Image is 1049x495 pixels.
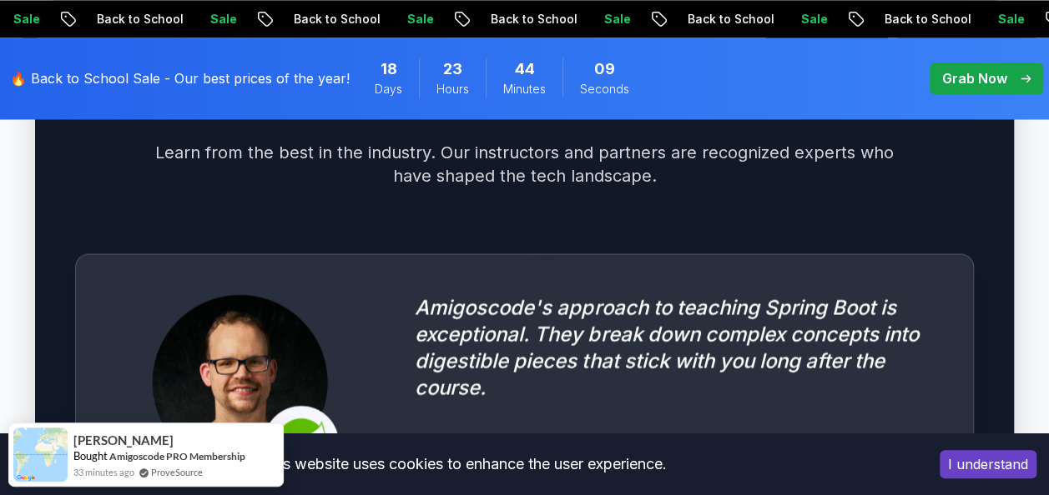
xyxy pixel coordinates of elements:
p: Sale [591,11,644,27]
p: 🔥 Back to School Sale - Our best prices of the year! [10,68,350,88]
p: Back to School [477,11,591,27]
p: Amigoscode's approach to teaching Spring Boot is exceptional. They break down complex concepts in... [415,294,933,401]
button: Accept cookies [940,450,1036,478]
span: 9 Seconds [594,57,615,81]
p: Sale [197,11,250,27]
span: Seconds [580,81,629,97]
p: Back to School [83,11,197,27]
a: Amigoscode PRO Membership [109,450,245,462]
span: 18 Days [381,57,397,81]
p: Back to School [871,11,985,27]
p: Sale [394,11,447,27]
span: Bought [73,449,108,462]
a: ProveSource [151,465,203,479]
p: Back to School [280,11,394,27]
p: Back to School [674,11,788,27]
span: 44 Minutes [515,57,535,81]
span: [PERSON_NAME] [73,433,174,447]
span: Minutes [503,81,546,97]
span: 33 minutes ago [73,465,134,479]
img: provesource social proof notification image [13,427,68,482]
p: Sale [788,11,841,27]
span: 23 Hours [443,57,462,81]
p: Learn from the best in the industry. Our instructors and partners are recognized experts who have... [151,140,899,187]
p: Grab Now [942,68,1007,88]
span: Days [375,81,402,97]
img: Josh Long testimonial [152,294,339,481]
div: This website uses cookies to enhance the user experience. [13,446,915,482]
p: Sale [985,11,1038,27]
span: Hours [436,81,469,97]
